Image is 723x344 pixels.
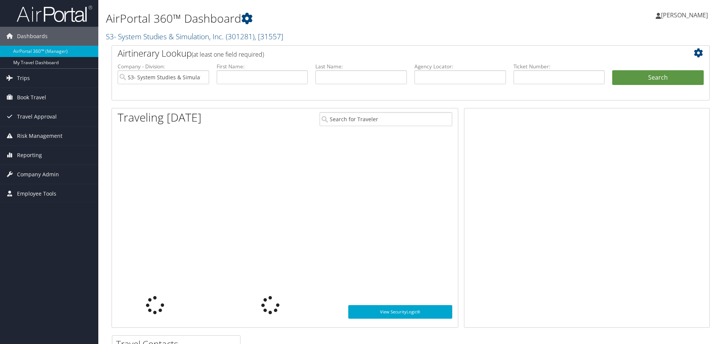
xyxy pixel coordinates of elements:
label: Company - Division: [118,63,209,70]
span: Travel Approval [17,107,57,126]
span: ( 301281 ) [226,31,254,42]
h2: Airtinerary Lookup [118,47,654,60]
a: [PERSON_NAME] [656,4,715,26]
span: Trips [17,69,30,88]
span: Employee Tools [17,184,56,203]
a: S3- System Studies & Simulation, Inc. [106,31,283,42]
span: Dashboards [17,27,48,46]
span: Reporting [17,146,42,165]
span: Risk Management [17,126,62,145]
span: (at least one field required) [192,50,264,59]
span: Company Admin [17,165,59,184]
label: First Name: [217,63,308,70]
label: Last Name: [315,63,407,70]
a: View SecurityLogic® [348,305,452,319]
label: Agency Locator: [414,63,506,70]
input: Search for Traveler [320,112,452,126]
span: , [ 31557 ] [254,31,283,42]
span: Book Travel [17,88,46,107]
label: Ticket Number: [514,63,605,70]
h1: AirPortal 360™ Dashboard [106,11,512,26]
img: airportal-logo.png [17,5,92,23]
button: Search [612,70,704,85]
span: [PERSON_NAME] [661,11,708,19]
h1: Traveling [DATE] [118,110,202,125]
